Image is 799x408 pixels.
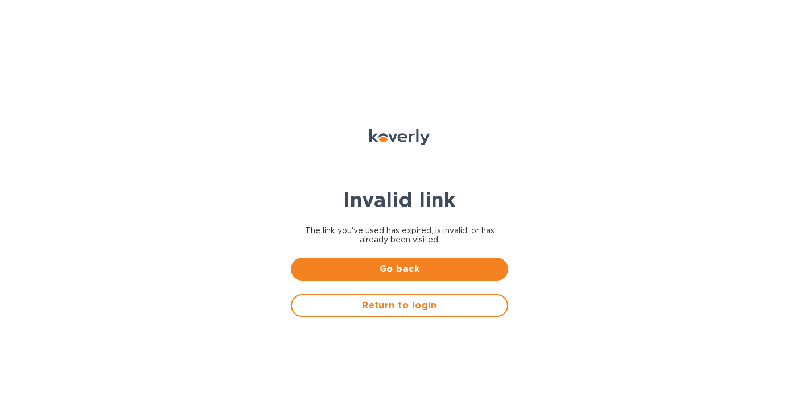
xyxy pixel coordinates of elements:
span: The link you've used has expired, is invalid, or has already been visited. [291,226,508,244]
img: Koverly [369,129,430,145]
button: Return to login [291,294,508,317]
button: Go back [291,258,508,281]
span: Return to login [301,299,498,312]
span: Go back [300,262,499,276]
b: Invalid link [343,187,456,212]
